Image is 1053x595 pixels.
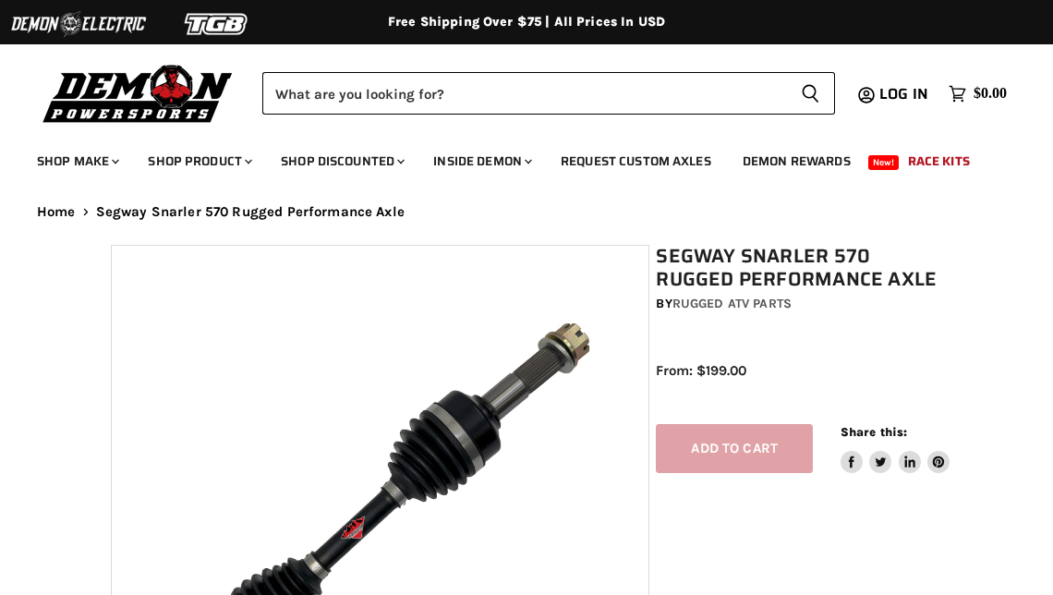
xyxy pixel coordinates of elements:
a: Rugged ATV Parts [672,296,792,311]
a: Home [37,204,76,220]
span: Share this: [841,425,907,439]
a: Shop Discounted [267,142,416,180]
button: Search [786,72,835,115]
span: Segway Snarler 570 Rugged Performance Axle [96,204,405,220]
aside: Share this: [841,424,950,473]
a: $0.00 [939,80,1016,107]
span: From: $199.00 [656,362,746,379]
a: Shop Make [23,142,130,180]
a: Inside Demon [419,142,543,180]
a: Demon Rewards [729,142,865,180]
img: Demon Electric Logo 2 [9,6,148,42]
span: New! [868,155,900,170]
input: Search [262,72,786,115]
img: Demon Powersports [37,60,239,126]
a: Shop Product [134,142,263,180]
ul: Main menu [23,135,1002,180]
span: Log in [879,82,928,105]
span: $0.00 [974,85,1007,103]
div: by [656,294,950,314]
a: Request Custom Axles [547,142,725,180]
form: Product [262,72,835,115]
a: Race Kits [894,142,984,180]
img: TGB Logo 2 [148,6,286,42]
a: Log in [871,86,939,103]
h1: Segway Snarler 570 Rugged Performance Axle [656,245,950,291]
